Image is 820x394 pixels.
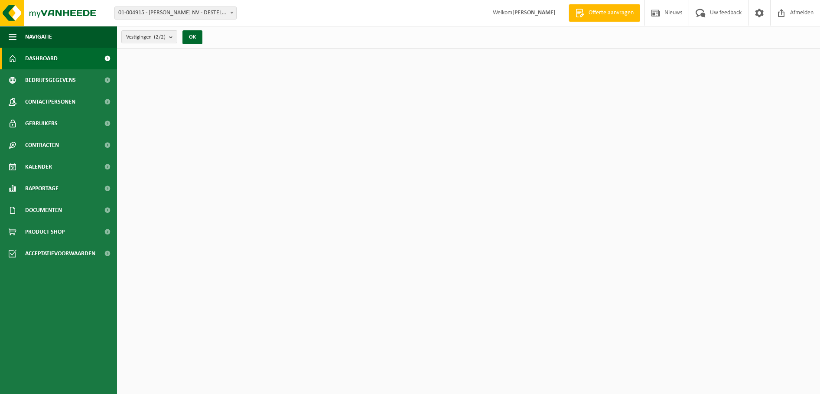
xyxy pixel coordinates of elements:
[126,31,166,44] span: Vestigingen
[115,7,236,19] span: 01-004915 - BOUCHARD NV - DESTELDONK
[182,30,202,44] button: OK
[25,113,58,134] span: Gebruikers
[25,26,52,48] span: Navigatie
[25,221,65,243] span: Product Shop
[114,7,237,20] span: 01-004915 - BOUCHARD NV - DESTELDONK
[25,178,59,199] span: Rapportage
[25,48,58,69] span: Dashboard
[25,69,76,91] span: Bedrijfsgegevens
[25,199,62,221] span: Documenten
[25,91,75,113] span: Contactpersonen
[25,134,59,156] span: Contracten
[25,156,52,178] span: Kalender
[586,9,636,17] span: Offerte aanvragen
[512,10,556,16] strong: [PERSON_NAME]
[121,30,177,43] button: Vestigingen(2/2)
[569,4,640,22] a: Offerte aanvragen
[154,34,166,40] count: (2/2)
[25,243,95,264] span: Acceptatievoorwaarden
